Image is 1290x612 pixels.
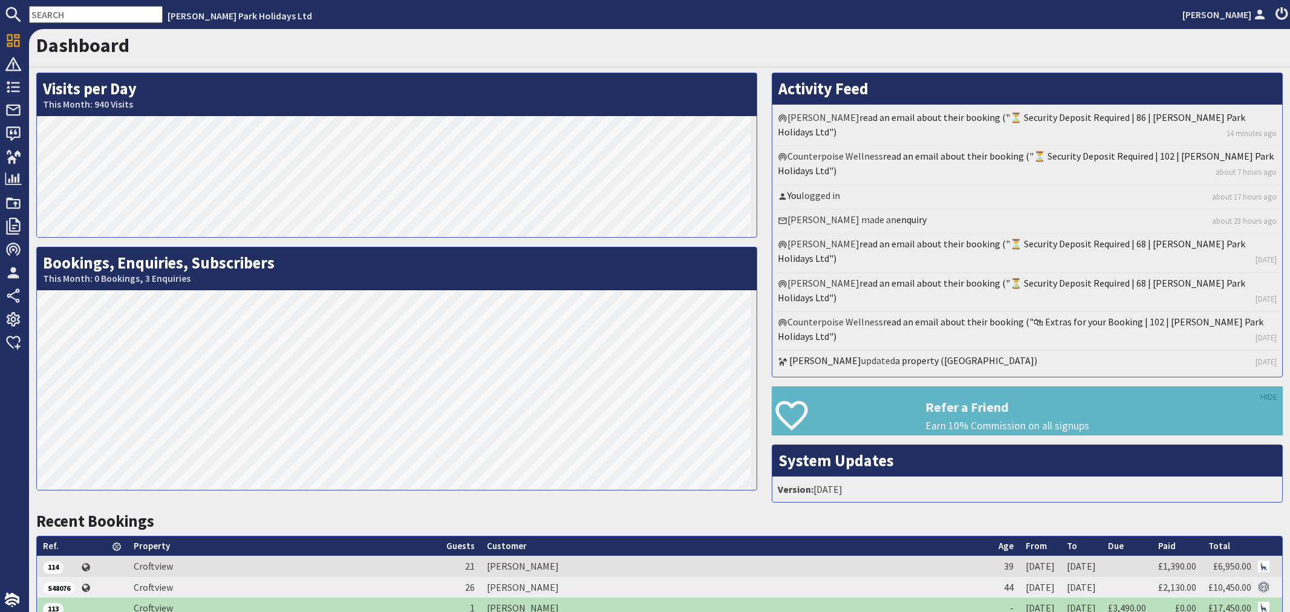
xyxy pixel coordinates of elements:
[37,73,757,116] h2: Visits per Day
[43,582,75,594] span: S48076
[1158,540,1176,552] a: Paid
[775,210,1279,234] li: [PERSON_NAME] made an
[992,556,1020,576] td: 39
[1256,332,1277,343] a: [DATE]
[481,577,992,597] td: [PERSON_NAME]
[775,108,1279,146] li: [PERSON_NAME]
[925,418,1282,434] p: Earn 10% Commission on all signups
[487,540,527,552] a: Customer
[43,99,751,110] small: This Month: 940 Visits
[992,577,1020,597] td: 44
[1182,7,1268,22] a: [PERSON_NAME]
[1213,560,1251,572] a: £6,950.00
[778,111,1245,138] a: read an email about their booking ("⏳ Security Deposit Required | 86 | [PERSON_NAME] Park Holiday...
[43,540,59,552] a: Ref.
[1158,560,1196,572] a: £1,390.00
[1020,577,1061,597] td: [DATE]
[778,150,1274,177] a: read an email about their booking ("⏳ Security Deposit Required | 102 | [PERSON_NAME] Park Holida...
[465,581,475,593] span: 26
[1258,581,1269,593] img: Referer: Sleeps 12
[925,399,1282,415] h3: Refer a Friend
[481,556,992,576] td: [PERSON_NAME]
[775,480,1279,499] li: [DATE]
[5,593,19,607] img: staytech_i_w-64f4e8e9ee0a9c174fd5317b4b171b261742d2d393467e5bdba4413f4f884c10.svg
[1212,215,1277,227] a: about 23 hours ago
[134,540,170,552] a: Property
[778,451,894,470] a: System Updates
[778,238,1245,264] a: read an email about their booking ("⏳ Security Deposit Required | 68 | [PERSON_NAME] Park Holiday...
[775,146,1279,185] li: Counterpoise Wellness
[1102,536,1152,556] th: Due
[43,560,64,572] a: 114
[896,213,927,226] a: enquiry
[1208,540,1230,552] a: Total
[775,186,1279,210] li: logged in
[43,561,64,573] span: 114
[1212,191,1277,203] a: about 17 hours ago
[1208,581,1251,593] a: £10,450.00
[134,560,173,572] a: Croftview
[1226,128,1277,139] a: 14 minutes ago
[36,511,154,531] a: Recent Bookings
[43,273,751,284] small: This Month: 0 Bookings, 3 Enquiries
[168,10,312,22] a: [PERSON_NAME] Park Holidays Ltd
[778,483,813,495] strong: Version:
[775,273,1279,312] li: [PERSON_NAME]
[134,581,173,593] a: Croftview
[1020,556,1061,576] td: [DATE]
[1158,581,1196,593] a: £2,130.00
[787,189,801,201] a: You
[778,316,1263,342] a: read an email about their booking ("🛍 Extras for your Booking | 102 | [PERSON_NAME] Park Holidays...
[775,312,1279,351] li: Counterpoise Wellness
[1258,561,1269,572] img: Referer: Hinton Park Holidays Ltd
[998,540,1014,552] a: Age
[1216,166,1277,178] a: about 7 hours ago
[1256,254,1277,265] a: [DATE]
[778,79,868,99] a: Activity Feed
[789,354,861,366] a: [PERSON_NAME]
[446,540,475,552] a: Guests
[1260,391,1277,404] a: HIDE
[1256,293,1277,305] a: [DATE]
[1061,577,1102,597] td: [DATE]
[775,351,1279,374] li: updated
[29,6,163,23] input: SEARCH
[775,234,1279,273] li: [PERSON_NAME]
[778,277,1245,304] a: read an email about their booking ("⏳ Security Deposit Required | 68 | [PERSON_NAME] Park Holiday...
[36,33,129,57] a: Dashboard
[1256,356,1277,368] a: [DATE]
[37,247,757,290] h2: Bookings, Enquiries, Subscribers
[465,560,475,572] span: 21
[43,581,75,593] a: S48076
[895,354,1037,366] a: a property ([GEOGRAPHIC_DATA])
[1061,556,1102,576] td: [DATE]
[772,386,1283,435] a: Refer a Friend Earn 10% Commission on all signups
[1067,540,1077,552] a: To
[1026,540,1047,552] a: From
